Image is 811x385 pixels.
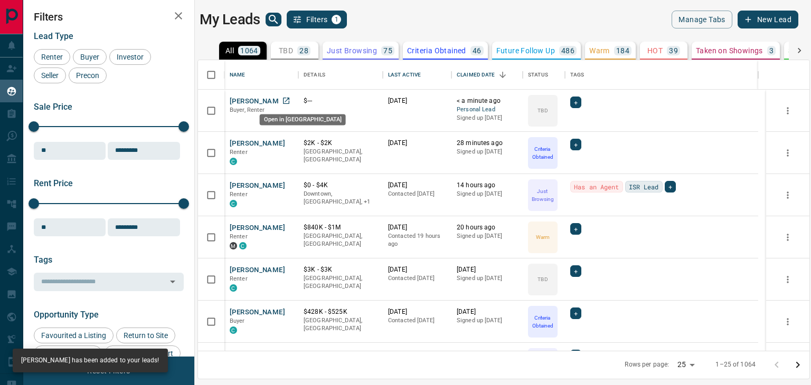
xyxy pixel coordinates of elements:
[230,317,245,324] span: Buyer
[473,47,482,54] p: 46
[304,148,378,164] p: [GEOGRAPHIC_DATA], [GEOGRAPHIC_DATA]
[780,229,796,245] button: more
[239,242,247,249] div: condos.ca
[665,181,676,192] div: +
[388,274,446,283] p: Contacted [DATE]
[629,181,659,192] span: ISR Lead
[230,107,265,113] span: Buyer, Renter
[304,316,378,333] p: [GEOGRAPHIC_DATA], [GEOGRAPHIC_DATA]
[304,223,378,232] p: $840K - $1M
[304,97,378,105] p: $---
[388,60,421,90] div: Last Active
[279,94,293,108] a: Open in New Tab
[570,139,581,150] div: +
[668,181,672,192] span: +
[383,47,392,54] p: 75
[165,274,180,289] button: Open
[780,272,796,287] button: more
[333,16,340,23] span: 1
[457,181,517,190] p: 14 hours ago
[407,47,466,54] p: Criteria Obtained
[304,60,325,90] div: Details
[738,11,798,28] button: New Lead
[34,255,52,265] span: Tags
[669,47,678,54] p: 39
[537,107,548,114] p: TBD
[225,47,234,54] p: All
[523,60,565,90] div: Status
[780,187,796,203] button: more
[616,47,629,54] p: 184
[647,47,663,54] p: HOT
[279,47,293,54] p: TBD
[451,60,523,90] div: Claimed Date
[388,350,446,359] p: [DATE]
[230,307,285,317] button: [PERSON_NAME]
[34,11,184,23] h2: Filters
[570,307,581,319] div: +
[230,350,285,360] button: [PERSON_NAME]
[34,328,114,343] div: Favourited a Listing
[230,326,237,334] div: condos.ca
[260,114,346,125] div: Open in [GEOGRAPHIC_DATA]
[105,345,181,361] div: Set up Listing Alert
[72,71,103,80] span: Precon
[34,68,66,83] div: Seller
[574,139,578,150] span: +
[34,49,70,65] div: Renter
[304,307,378,316] p: $428K - $525K
[230,233,248,240] span: Renter
[230,275,248,282] span: Renter
[69,68,107,83] div: Precon
[780,145,796,161] button: more
[34,178,73,188] span: Rent Price
[224,60,298,90] div: Name
[304,350,378,359] p: $0 - $15K
[34,31,73,41] span: Lead Type
[304,274,378,291] p: [GEOGRAPHIC_DATA], [GEOGRAPHIC_DATA]
[299,47,308,54] p: 28
[696,47,763,54] p: Taken on Showings
[574,266,578,276] span: +
[570,60,584,90] div: Tags
[457,350,517,359] p: [DATE]
[298,60,383,90] div: Details
[304,190,378,206] p: Toronto
[529,187,557,203] p: Just Browsing
[230,223,285,233] button: [PERSON_NAME]
[109,49,151,65] div: Investor
[574,224,578,234] span: +
[574,97,578,108] span: +
[304,139,378,148] p: $2K - $2K
[457,190,517,198] p: Signed up [DATE]
[266,13,281,26] button: search button
[37,71,62,80] span: Seller
[230,181,285,191] button: [PERSON_NAME]
[457,60,495,90] div: Claimed Date
[495,68,510,82] button: Sort
[230,265,285,275] button: [PERSON_NAME]
[200,11,260,28] h1: My Leads
[457,265,517,274] p: [DATE]
[570,223,581,235] div: +
[787,354,808,376] button: Go to next page
[37,53,67,61] span: Renter
[769,47,774,54] p: 3
[570,350,581,361] div: +
[304,232,378,248] p: [GEOGRAPHIC_DATA], [GEOGRAPHIC_DATA]
[457,139,517,148] p: 28 minutes ago
[457,114,517,122] p: Signed up [DATE]
[77,53,103,61] span: Buyer
[528,60,548,90] div: Status
[388,316,446,325] p: Contacted [DATE]
[230,191,248,198] span: Renter
[287,11,347,28] button: Filters1
[230,149,248,156] span: Renter
[570,265,581,277] div: +
[230,158,237,165] div: condos.ca
[589,47,610,54] p: Warm
[388,265,446,274] p: [DATE]
[574,350,578,361] span: +
[230,200,237,207] div: condos.ca
[73,49,107,65] div: Buyer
